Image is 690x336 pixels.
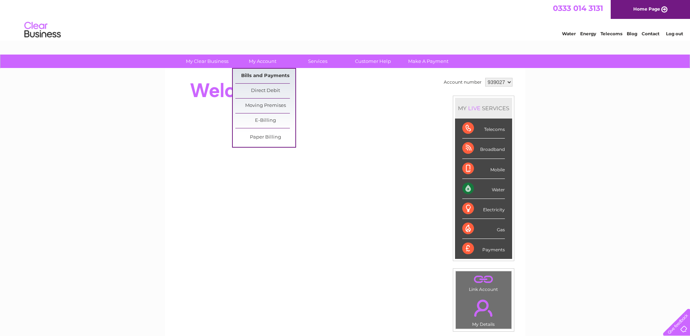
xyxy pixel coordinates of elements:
[455,293,512,329] td: My Details
[398,55,458,68] a: Make A Payment
[455,98,512,119] div: MY SERVICES
[235,84,295,98] a: Direct Debit
[458,295,510,321] a: .
[458,273,510,286] a: .
[235,130,295,145] a: Paper Billing
[442,76,483,88] td: Account number
[462,139,505,159] div: Broadband
[288,55,348,68] a: Services
[24,19,61,41] img: logo.png
[642,31,659,36] a: Contact
[462,179,505,199] div: Water
[467,105,482,112] div: LIVE
[462,119,505,139] div: Telecoms
[174,4,517,35] div: Clear Business is a trading name of Verastar Limited (registered in [GEOGRAPHIC_DATA] No. 3667643...
[455,271,512,294] td: Link Account
[462,159,505,179] div: Mobile
[627,31,637,36] a: Blog
[553,4,603,13] a: 0333 014 3131
[601,31,622,36] a: Telecoms
[580,31,596,36] a: Energy
[177,55,237,68] a: My Clear Business
[462,199,505,219] div: Electricity
[562,31,576,36] a: Water
[666,31,683,36] a: Log out
[235,99,295,113] a: Moving Premises
[462,239,505,259] div: Payments
[232,55,292,68] a: My Account
[343,55,403,68] a: Customer Help
[462,219,505,239] div: Gas
[235,69,295,83] a: Bills and Payments
[235,113,295,128] a: E-Billing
